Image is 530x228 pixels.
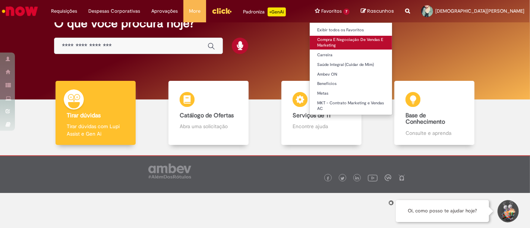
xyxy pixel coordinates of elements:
[310,61,392,69] a: Saúde Integral (Cuidar de Mim)
[189,7,201,15] span: More
[293,123,350,130] p: Encontre ajuda
[406,129,463,137] p: Consulte e aprenda
[265,81,378,145] a: Serviços de TI Encontre ajuda
[310,26,392,34] a: Exibir todos os Favoritos
[212,5,232,16] img: click_logo_yellow_360x200.png
[326,177,330,180] img: logo_footer_facebook.png
[398,174,405,181] img: logo_footer_naosei.png
[385,174,391,181] img: logo_footer_workplace.png
[310,80,392,88] a: Benefícios
[496,200,519,222] button: Iniciar Conversa de Suporte
[293,112,331,119] b: Serviços de TI
[396,200,489,222] div: Oi, como posso te ajudar hoje?
[180,112,234,119] b: Catálogo de Ofertas
[310,70,392,79] a: Ambev ON
[180,123,237,130] p: Abra uma solicitação
[268,7,286,16] p: +GenAi
[406,112,445,126] b: Base de Conhecimento
[309,22,392,115] ul: Favoritos
[368,173,378,183] img: logo_footer_youtube.png
[310,89,392,98] a: Metas
[152,81,265,145] a: Catálogo de Ofertas Abra uma solicitação
[1,4,39,19] img: ServiceNow
[39,81,152,145] a: Tirar dúvidas Tirar dúvidas com Lupi Assist e Gen Ai
[343,9,350,15] span: 7
[435,8,524,14] span: [DEMOGRAPHIC_DATA][PERSON_NAME]
[321,7,342,15] span: Favoritos
[151,7,178,15] span: Aprovações
[367,7,394,15] span: Rascunhos
[310,36,392,50] a: Compra E Negociação De Vendas E Marketing
[54,17,476,30] h2: O que você procura hoje?
[88,7,140,15] span: Despesas Corporativas
[310,51,392,59] a: Carreira
[378,81,491,145] a: Base de Conhecimento Consulte e aprenda
[148,164,191,178] img: logo_footer_ambev_rotulo_gray.png
[355,176,359,181] img: logo_footer_linkedin.png
[341,177,344,180] img: logo_footer_twitter.png
[67,112,101,119] b: Tirar dúvidas
[243,7,286,16] div: Padroniza
[310,99,392,113] a: MKT - Contrato Marketing e Vendas AC
[51,7,77,15] span: Requisições
[361,8,394,15] a: Rascunhos
[67,123,124,137] p: Tirar dúvidas com Lupi Assist e Gen Ai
